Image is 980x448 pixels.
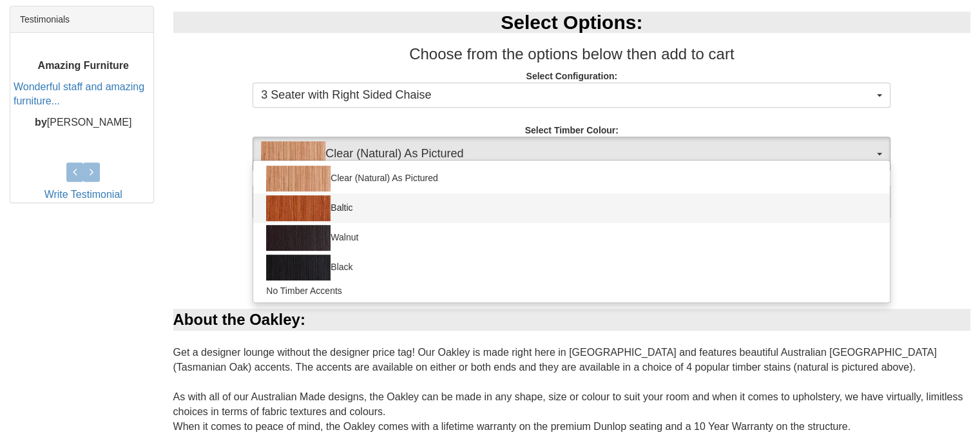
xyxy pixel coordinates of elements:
[266,195,331,221] img: Baltic
[526,71,617,81] strong: Select Configuration:
[525,125,619,135] strong: Select Timber Colour:
[10,6,153,33] div: Testimonials
[253,193,890,223] a: Baltic
[173,309,971,331] div: About the Oakley:
[44,189,122,200] a: Write Testimonial
[266,166,331,191] img: Clear (Natural) As Pictured
[14,116,153,131] p: [PERSON_NAME]
[261,141,325,167] img: Clear (Natural) As Pictured
[501,12,642,33] b: Select Options:
[261,87,874,104] span: 3 Seater with Right Sided Chaise
[253,137,890,171] button: Clear (Natural) As PicturedClear (Natural) As Pictured
[35,117,47,128] b: by
[173,46,971,63] h3: Choose from the options below then add to cart
[266,255,331,280] img: Black
[253,253,890,282] a: Black
[253,83,890,108] button: 3 Seater with Right Sided Chaise
[253,164,890,193] a: Clear (Natural) As Pictured
[253,223,890,253] a: Walnut
[14,81,144,107] a: Wonderful staff and amazing furniture...
[261,141,874,167] span: Clear (Natural) As Pictured
[38,60,129,71] b: Amazing Furniture
[266,225,331,251] img: Walnut
[266,284,342,297] span: No Timber Accents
